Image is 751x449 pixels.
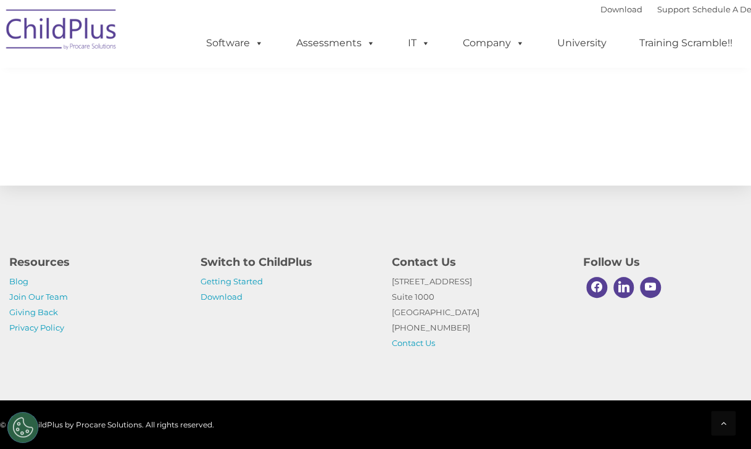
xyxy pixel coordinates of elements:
a: Privacy Policy [9,323,64,332]
h4: Contact Us [392,253,565,271]
a: Support [657,4,690,14]
h4: Resources [9,253,182,271]
a: Download [201,292,243,302]
a: Getting Started [201,276,263,286]
span: Phone number [168,132,220,141]
a: Facebook [583,274,610,301]
a: Software [194,31,276,56]
a: Linkedin [610,274,637,301]
a: Download [600,4,642,14]
a: Contact Us [392,338,435,348]
a: University [545,31,619,56]
p: [STREET_ADDRESS] Suite 1000 [GEOGRAPHIC_DATA] [PHONE_NUMBER] [392,274,565,351]
a: IT [396,31,442,56]
a: Blog [9,276,28,286]
a: Giving Back [9,307,58,317]
span: Last name [168,81,205,91]
h4: Switch to ChildPlus [201,253,373,271]
a: Training Scramble!! [627,31,745,56]
a: Assessments [284,31,388,56]
button: Cookies Settings [7,412,38,443]
a: Join Our Team [9,292,68,302]
a: Company [450,31,537,56]
a: Youtube [637,274,664,301]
